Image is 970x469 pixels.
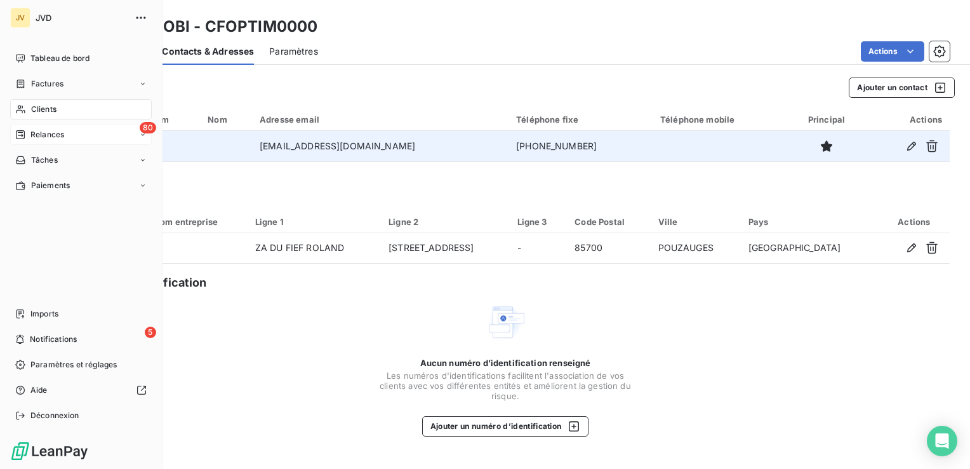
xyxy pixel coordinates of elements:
[651,233,741,264] td: POUZAUGES
[36,13,127,23] span: JVD
[517,217,560,227] div: Ligne 3
[31,104,56,115] span: Clients
[381,233,509,264] td: [STREET_ADDRESS]
[389,217,502,227] div: Ligne 2
[30,359,117,370] span: Paramètres et réglages
[420,358,591,368] span: Aucun numéro d’identification renseigné
[154,217,240,227] div: Nom entreprise
[162,45,254,58] span: Contacts & Adresses
[10,380,152,400] a: Aide
[112,15,317,38] h3: OPTIMOBI - CFOPTIM0000
[485,302,526,343] img: Empty state
[422,416,589,437] button: Ajouter un numéro d’identification
[508,131,653,161] td: [PHONE_NUMBER]
[137,114,192,125] div: Prénom
[30,334,77,345] span: Notifications
[886,217,942,227] div: Actions
[140,122,156,133] span: 80
[516,114,645,125] div: Téléphone fixe
[252,131,508,161] td: [EMAIL_ADDRESS][DOMAIN_NAME]
[30,410,79,421] span: Déconnexion
[849,78,955,98] button: Ajouter un contact
[30,53,90,64] span: Tableau de bord
[10,441,89,461] img: Logo LeanPay
[575,217,642,227] div: Code Postal
[795,114,858,125] div: Principal
[378,370,632,401] span: Les numéros d'identifications facilitent l'association de vos clients avec vos différentes entité...
[660,114,780,125] div: Téléphone mobile
[31,180,70,191] span: Paiements
[658,217,733,227] div: Ville
[248,233,381,264] td: ZA DU FIEF ROLAND
[31,78,63,90] span: Factures
[748,217,871,227] div: Pays
[208,114,244,125] div: Nom
[30,308,58,320] span: Imports
[510,233,568,264] td: -
[269,45,318,58] span: Paramètres
[30,129,64,140] span: Relances
[861,41,924,62] button: Actions
[255,217,373,227] div: Ligne 1
[10,8,30,28] div: JV
[260,114,501,125] div: Adresse email
[741,233,879,264] td: [GEOGRAPHIC_DATA]
[145,327,156,338] span: 5
[874,114,942,125] div: Actions
[30,384,48,396] span: Aide
[567,233,650,264] td: 85700
[31,154,58,166] span: Tâches
[927,426,957,456] div: Open Intercom Messenger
